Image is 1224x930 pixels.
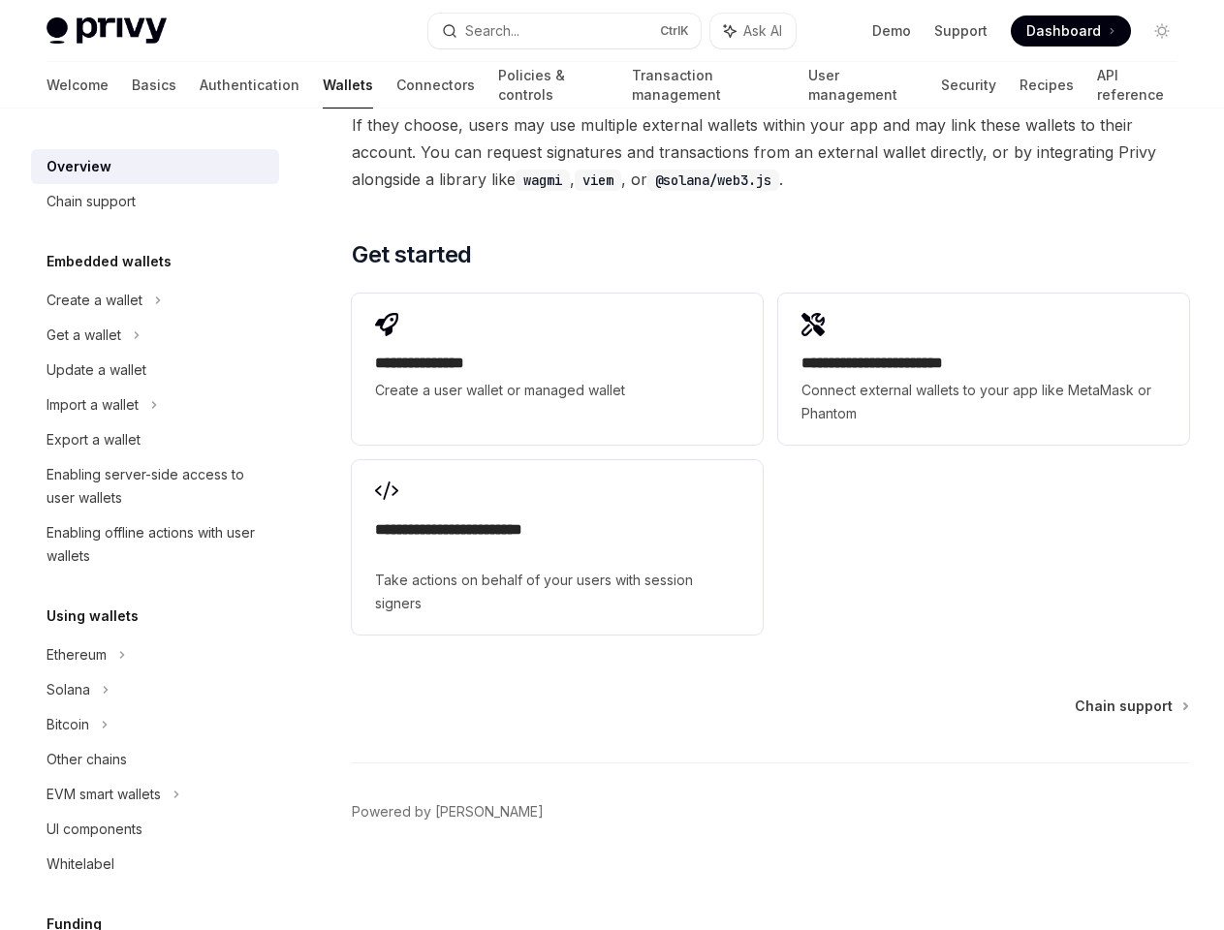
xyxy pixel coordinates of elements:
span: Take actions on behalf of your users with session signers [375,569,739,615]
div: Other chains [47,748,127,771]
a: Enabling server-side access to user wallets [31,457,279,515]
span: Get started [352,239,471,270]
div: Enabling server-side access to user wallets [47,463,267,510]
code: viem [575,170,621,191]
div: Chain support [47,190,136,213]
a: Overview [31,149,279,184]
button: Ask AI [710,14,796,48]
a: Other chains [31,742,279,777]
a: Powered by [PERSON_NAME] [352,802,544,821]
span: Chain support [1075,697,1173,716]
a: Support [934,21,988,41]
a: Connectors [396,62,475,108]
div: Export a wallet [47,428,141,451]
a: Security [941,62,996,108]
a: Recipes [1020,62,1074,108]
div: Import a wallet [47,393,139,417]
span: Dashboard [1026,21,1101,41]
a: Welcome [47,62,109,108]
button: Toggle dark mode [1146,15,1177,46]
div: Get a wallet [47,324,121,347]
a: Policies & controls [498,62,609,108]
button: Search...CtrlK [428,14,700,48]
img: light logo [47,17,167,45]
a: Whitelabel [31,847,279,882]
span: If they choose, users may use multiple external wallets within your app and may link these wallet... [352,111,1189,193]
a: Transaction management [632,62,785,108]
h5: Using wallets [47,604,139,628]
span: Connect external wallets to your app like MetaMask or Phantom [801,379,1166,425]
code: @solana/web3.js [647,170,779,191]
span: Ctrl K [660,23,689,39]
div: Create a wallet [47,289,142,312]
span: Ask AI [743,21,782,41]
a: API reference [1097,62,1177,108]
a: Wallets [323,62,373,108]
a: UI components [31,812,279,847]
code: wagmi [516,170,570,191]
a: Authentication [200,62,299,108]
a: Update a wallet [31,353,279,387]
h5: Embedded wallets [47,250,172,273]
div: EVM smart wallets [47,783,161,806]
a: Chain support [1075,697,1187,716]
div: Ethereum [47,643,107,666]
div: Solana [47,678,90,701]
div: UI components [47,818,142,841]
a: Dashboard [1011,15,1131,46]
div: Enabling offline actions with user wallets [47,521,267,568]
span: Create a user wallet or managed wallet [375,379,739,402]
div: Update a wallet [47,358,146,382]
a: Export a wallet [31,422,279,457]
a: Basics [132,62,176,108]
a: Demo [872,21,911,41]
div: Search... [465,19,519,43]
div: Bitcoin [47,713,89,736]
a: Chain support [31,184,279,219]
a: User management [808,62,917,108]
a: Enabling offline actions with user wallets [31,515,279,573]
div: Overview [47,155,111,178]
div: Whitelabel [47,852,114,876]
